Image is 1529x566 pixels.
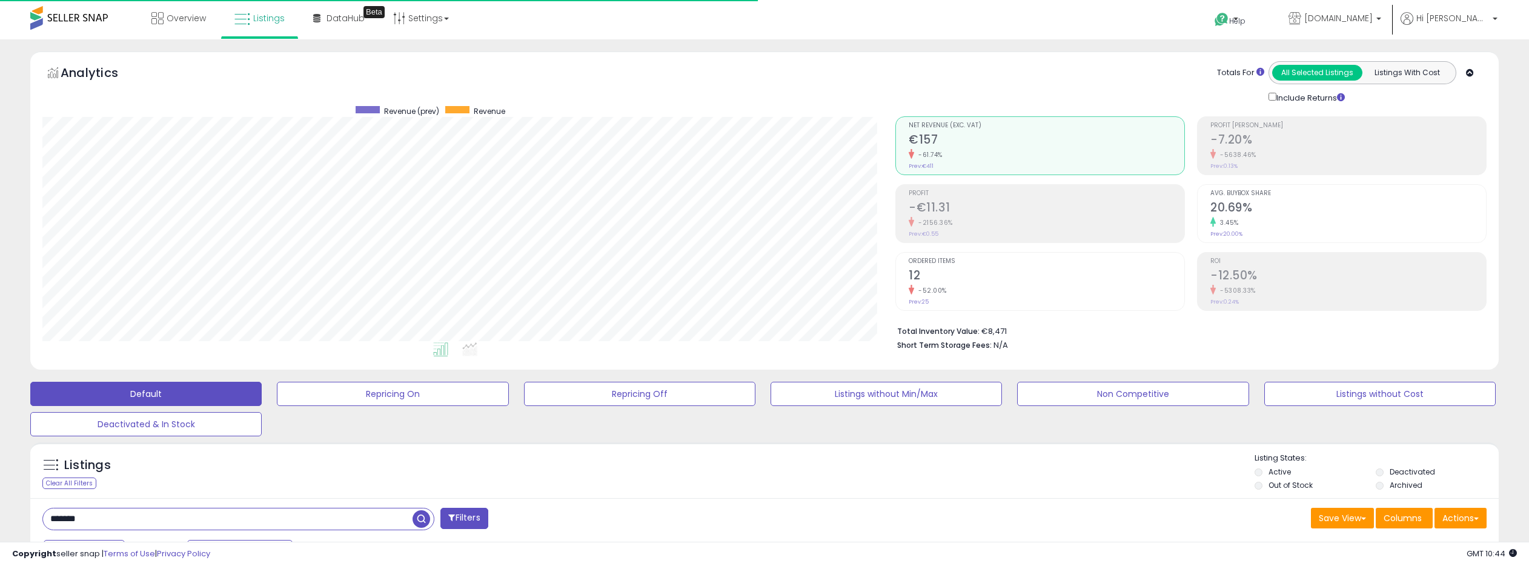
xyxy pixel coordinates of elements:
[1264,382,1496,406] button: Listings without Cost
[914,218,953,227] small: -2156.36%
[909,258,1184,265] span: Ordered Items
[474,106,505,116] span: Revenue
[327,12,365,24] span: DataHub
[1017,382,1249,406] button: Non Competitive
[12,548,56,559] strong: Copyright
[909,230,938,238] small: Prev: €0.55
[1210,268,1486,285] h2: -12.50%
[1210,190,1486,197] span: Avg. Buybox Share
[1390,480,1422,490] label: Archived
[897,323,1478,338] li: €8,471
[1210,122,1486,129] span: Profit [PERSON_NAME]
[1401,12,1497,39] a: Hi [PERSON_NAME]
[1216,218,1239,227] small: 3.45%
[1216,286,1256,295] small: -5308.33%
[42,478,96,489] div: Clear All Filters
[914,150,943,159] small: -61.74%
[384,106,439,116] span: Revenue (prev)
[909,201,1184,217] h2: -€11.31
[524,382,755,406] button: Repricing Off
[1210,162,1238,170] small: Prev: 0.13%
[909,133,1184,149] h2: €157
[914,286,947,295] small: -52.00%
[897,326,980,336] b: Total Inventory Value:
[1272,65,1362,81] button: All Selected Listings
[1416,12,1489,24] span: Hi [PERSON_NAME]
[993,339,1008,351] span: N/A
[1467,548,1517,559] span: 2025-09-17 10:44 GMT
[1216,150,1256,159] small: -5638.46%
[909,162,934,170] small: Prev: €411
[1217,67,1264,79] div: Totals For
[1311,508,1374,528] button: Save View
[44,540,125,561] button: Last 7 Days
[64,457,111,474] h5: Listings
[1214,12,1229,27] i: Get Help
[1210,298,1239,305] small: Prev: 0.24%
[1210,133,1486,149] h2: -7.20%
[30,382,262,406] button: Default
[1384,512,1422,524] span: Columns
[909,268,1184,285] h2: 12
[363,6,385,18] div: Tooltip anchor
[771,382,1002,406] button: Listings without Min/Max
[253,12,285,24] span: Listings
[1376,508,1433,528] button: Columns
[1269,480,1313,490] label: Out of Stock
[1205,3,1269,39] a: Help
[1210,201,1486,217] h2: 20.69%
[1304,12,1373,24] span: [DOMAIN_NAME]
[1269,467,1291,477] label: Active
[909,190,1184,197] span: Profit
[30,412,262,436] button: Deactivated & In Stock
[104,548,155,559] a: Terms of Use
[1229,16,1245,26] span: Help
[1210,258,1486,265] span: ROI
[1362,65,1452,81] button: Listings With Cost
[157,548,210,559] a: Privacy Policy
[1255,453,1499,464] p: Listing States:
[1259,90,1359,104] div: Include Returns
[187,540,293,561] button: Sep-03 - Sep-09
[1390,467,1435,477] label: Deactivated
[167,12,206,24] span: Overview
[440,508,488,529] button: Filters
[12,548,210,560] div: seller snap | |
[1434,508,1487,528] button: Actions
[909,122,1184,129] span: Net Revenue (Exc. VAT)
[897,340,992,350] b: Short Term Storage Fees:
[1210,230,1242,238] small: Prev: 20.00%
[909,298,929,305] small: Prev: 25
[61,64,142,84] h5: Analytics
[277,382,508,406] button: Repricing On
